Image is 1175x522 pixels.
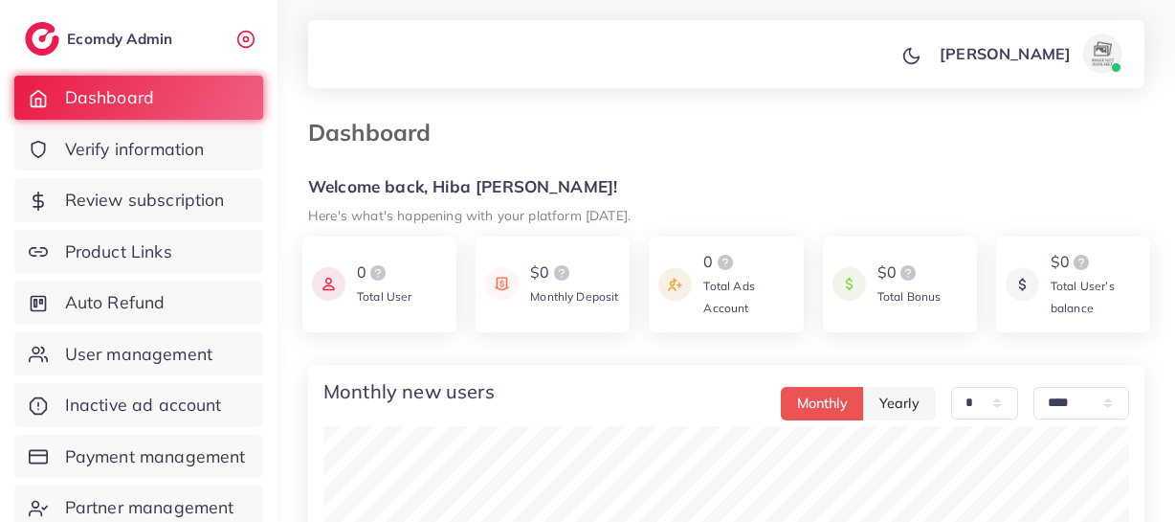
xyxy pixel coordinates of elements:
[530,261,618,284] div: $0
[929,34,1129,73] a: [PERSON_NAME]avatar
[323,380,495,403] h4: Monthly new users
[14,281,263,325] a: Auto Refund
[14,127,263,171] a: Verify information
[65,342,212,367] span: User management
[366,261,389,284] img: logo
[714,251,737,274] img: logo
[25,22,177,56] a: logoEcomdy Admin
[485,261,519,306] img: icon payment
[1070,251,1093,274] img: logo
[1051,251,1141,274] div: $0
[65,393,222,418] span: Inactive ad account
[877,261,942,284] div: $0
[14,332,263,376] a: User management
[550,261,573,284] img: logo
[312,261,345,306] img: icon payment
[658,251,692,318] img: icon payment
[67,30,177,48] h2: Ecomdy Admin
[308,207,631,223] small: Here's what's happening with your platform [DATE].
[940,42,1071,65] p: [PERSON_NAME]
[14,230,263,274] a: Product Links
[308,177,1144,197] h5: Welcome back, Hiba [PERSON_NAME]!
[703,251,793,274] div: 0
[357,261,412,284] div: 0
[308,119,446,147] h3: Dashboard
[1006,251,1039,318] img: icon payment
[877,289,942,304] span: Total Bonus
[832,261,866,306] img: icon payment
[1083,34,1121,73] img: avatar
[65,137,205,162] span: Verify information
[25,22,59,56] img: logo
[14,76,263,120] a: Dashboard
[65,188,225,213] span: Review subscription
[65,85,154,110] span: Dashboard
[357,289,412,304] span: Total User
[1051,279,1115,315] span: Total User’s balance
[14,383,263,427] a: Inactive ad account
[781,387,864,420] button: Monthly
[65,239,172,264] span: Product Links
[530,289,618,304] span: Monthly Deposit
[65,444,246,469] span: Payment management
[14,435,263,479] a: Payment management
[65,495,234,520] span: Partner management
[65,290,166,315] span: Auto Refund
[703,279,754,315] span: Total Ads Account
[863,387,936,420] button: Yearly
[897,261,920,284] img: logo
[14,178,263,222] a: Review subscription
